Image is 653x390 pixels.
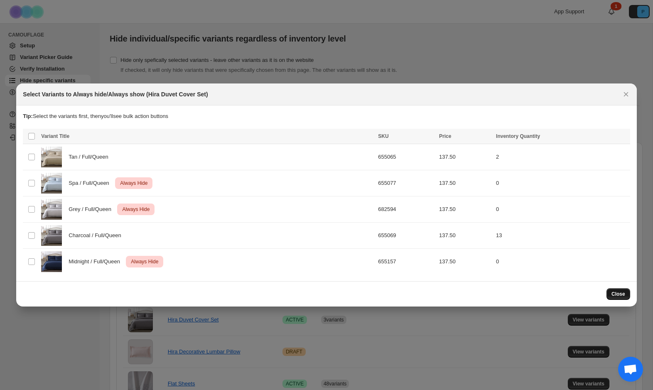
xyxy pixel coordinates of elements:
span: Always Hide [120,204,151,214]
span: Inventory Quantity [496,133,540,139]
td: 137.50 [437,223,493,249]
span: Price [439,133,451,139]
h2: Select Variants to Always hide/Always show (Hira Duvet Cover Set) [23,90,208,98]
td: 655065 [376,144,437,170]
td: 2 [493,144,630,170]
span: Tan / Full/Queen [69,153,113,161]
span: Spa / Full/Queen [69,179,113,187]
img: Hira-Duvet-Tan.jpg [41,147,62,167]
button: Close [606,288,630,300]
td: 655157 [376,249,437,275]
span: Midnight / Full/Queen [69,258,124,266]
img: Hira-Duvet-Charcoal.jpg [41,225,62,246]
span: Always Hide [118,178,149,188]
td: 0 [493,170,630,196]
td: 655077 [376,170,437,196]
img: Hira-Duvet-Spa.jpg [41,173,62,194]
p: Select the variants first, then you'll see bulk action buttons [23,112,630,120]
td: 682594 [376,196,437,223]
span: Charcoal / Full/Queen [69,231,125,240]
img: Hira-Duvet-Midnight.jpg [41,251,62,272]
td: 655069 [376,223,437,249]
img: Hira-Duvet-Grey.jpg [41,199,62,220]
strong: Tip: [23,113,33,119]
td: 137.50 [437,249,493,275]
span: Close [611,291,625,297]
span: Variant Title [41,133,69,139]
span: Always Hide [129,257,160,267]
td: 0 [493,196,630,223]
td: 0 [493,249,630,275]
td: 137.50 [437,170,493,196]
span: SKU [378,133,388,139]
span: Grey / Full/Queen [69,205,115,213]
td: 137.50 [437,144,493,170]
td: 137.50 [437,196,493,223]
div: Open chat [618,357,643,382]
button: Close [620,88,632,100]
td: 13 [493,223,630,249]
